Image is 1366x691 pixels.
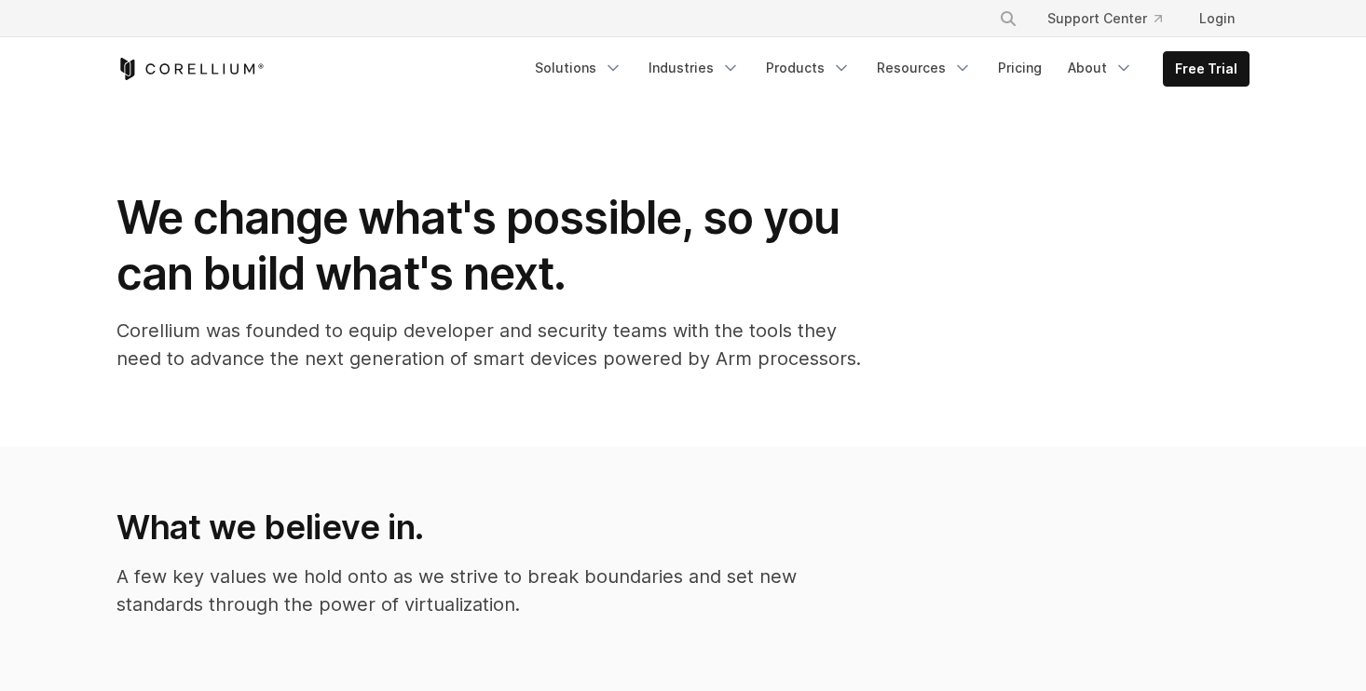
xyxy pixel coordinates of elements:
a: Products [755,51,862,85]
p: A few key values we hold onto as we strive to break boundaries and set new standards through the ... [116,562,859,618]
div: Navigation Menu [977,2,1250,35]
a: Login [1184,2,1250,35]
p: Corellium was founded to equip developer and security teams with the tools they need to advance t... [116,317,862,373]
button: Search [991,2,1025,35]
a: Industries [637,51,751,85]
a: Solutions [524,51,634,85]
a: About [1057,51,1144,85]
a: Corellium Home [116,58,265,80]
div: Navigation Menu [524,51,1250,87]
a: Pricing [987,51,1053,85]
h1: We change what's possible, so you can build what's next. [116,190,862,302]
h2: What we believe in. [116,507,859,548]
a: Resources [866,51,983,85]
a: Free Trial [1164,52,1249,86]
a: Support Center [1032,2,1177,35]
